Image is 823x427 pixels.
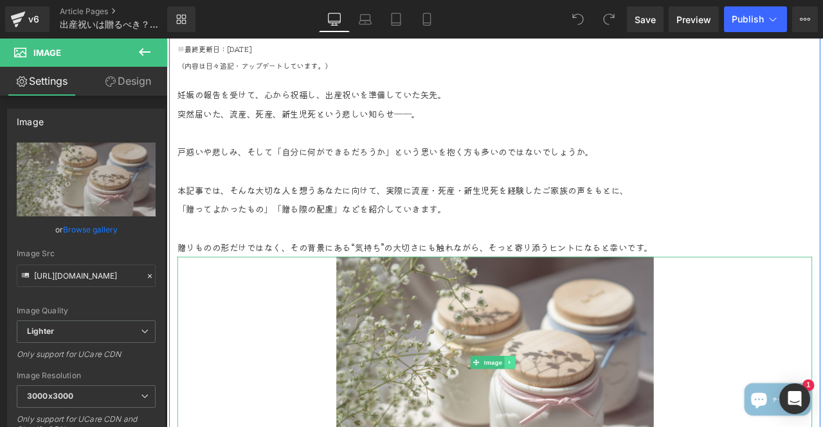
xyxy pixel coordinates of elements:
[13,123,765,146] p: 戸惑いや悲しみ、そして「自分に何ができるだろうか」という思いを抱く方も多いのではないでしょうか。
[13,236,765,259] p: 贈りものの形だけではなく、その背景にある“気持ち”の大切さにも触れながら、そっと寄り添うヒントになると幸いです。
[177,172,548,187] span: あなたに向けて、実際に流産・死産・新生児死を経験したご家族の声をもとに、
[27,326,54,336] b: Lighter
[17,265,156,287] input: Link
[635,13,656,26] span: Save
[779,383,810,414] div: Open Intercom Messenger
[13,22,765,42] p: （内容は日々追記・アップデートしています。）
[724,6,787,32] button: Publish
[732,14,764,24] span: Publish
[63,218,118,241] a: Browse gallery
[167,6,195,32] a: New Library
[374,376,401,392] span: Image
[13,78,765,101] p: 突然届いた、流産、死産、新生児死という悲しい知らせ──。
[13,56,765,78] p: 妊娠の報告を受けて、心から祝福し、出産祝いを準備していた矢先。
[319,6,350,32] a: Desktop
[33,48,61,58] span: Image
[13,169,765,191] p: 本記事では、そんな大切な人を想う
[27,391,73,401] b: 3000x3000
[17,371,156,380] div: Image Resolution
[13,3,765,22] p: ※最終更新日：[DATE]
[60,6,188,17] a: Article Pages
[565,6,591,32] button: Undo
[17,249,156,258] div: Image Src
[17,223,156,236] div: or
[17,349,156,368] div: Only support for UCare CDN
[17,306,156,315] div: Image Quality
[350,6,381,32] a: Laptop
[60,19,164,30] span: 出産祝いは贈るべき？流産・死産・新生児死を経験したご両親へ贈りたいメモリアル品の選び方
[381,6,411,32] a: Tablet
[26,11,42,28] div: v6
[676,13,711,26] span: Preview
[596,6,622,32] button: Redo
[17,109,44,127] div: Image
[411,6,442,32] a: Mobile
[401,376,414,392] a: Expand / Collapse
[13,191,765,214] p: 「贈ってよかったもの」「贈る際の配慮」などを紹介していきます。
[792,6,818,32] button: More
[86,67,170,96] a: Design
[669,6,719,32] a: Preview
[5,6,50,32] a: v6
